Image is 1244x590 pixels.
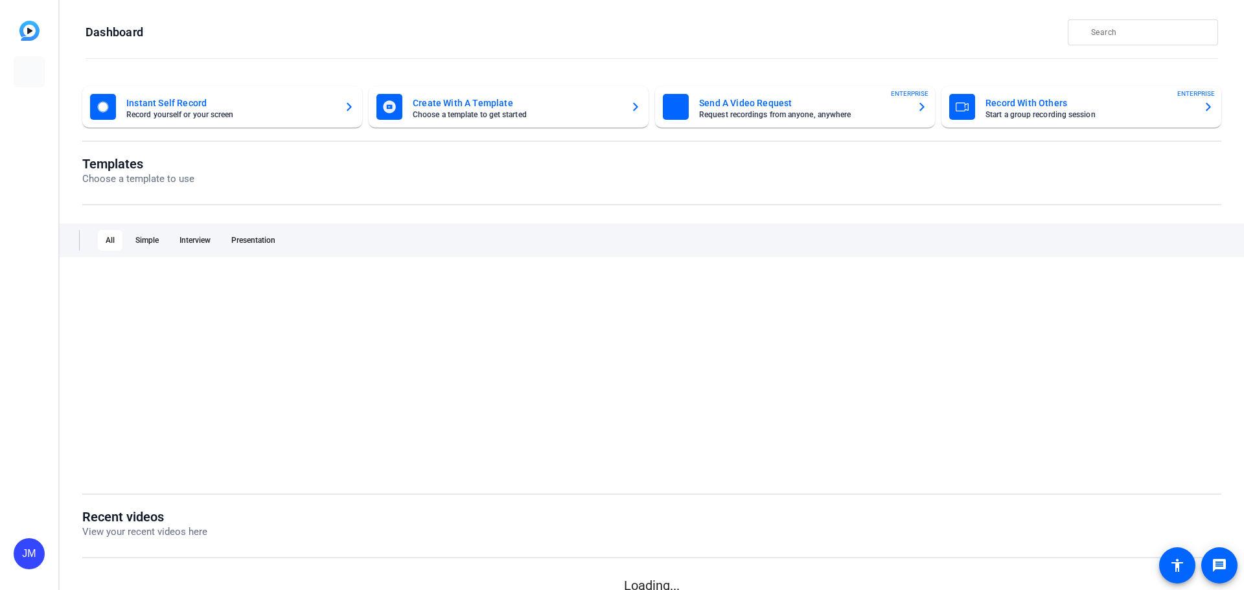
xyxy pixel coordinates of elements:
[172,230,218,251] div: Interview
[941,86,1221,128] button: Record With OthersStart a group recording sessionENTERPRISE
[1177,89,1215,98] span: ENTERPRISE
[126,111,334,119] mat-card-subtitle: Record yourself or your screen
[985,111,1193,119] mat-card-subtitle: Start a group recording session
[699,95,906,111] mat-card-title: Send A Video Request
[14,538,45,569] div: JM
[98,230,122,251] div: All
[413,95,620,111] mat-card-title: Create With A Template
[224,230,283,251] div: Presentation
[413,111,620,119] mat-card-subtitle: Choose a template to get started
[82,509,207,525] h1: Recent videos
[86,25,143,40] h1: Dashboard
[1091,25,1208,40] input: Search
[1169,558,1185,573] mat-icon: accessibility
[82,156,194,172] h1: Templates
[82,525,207,539] p: View your recent videos here
[128,230,167,251] div: Simple
[1212,558,1227,573] mat-icon: message
[19,21,40,41] img: blue-gradient.svg
[82,172,194,187] p: Choose a template to use
[655,86,935,128] button: Send A Video RequestRequest recordings from anyone, anywhereENTERPRISE
[126,95,334,111] mat-card-title: Instant Self Record
[82,86,362,128] button: Instant Self RecordRecord yourself or your screen
[369,86,649,128] button: Create With A TemplateChoose a template to get started
[985,95,1193,111] mat-card-title: Record With Others
[891,89,928,98] span: ENTERPRISE
[699,111,906,119] mat-card-subtitle: Request recordings from anyone, anywhere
